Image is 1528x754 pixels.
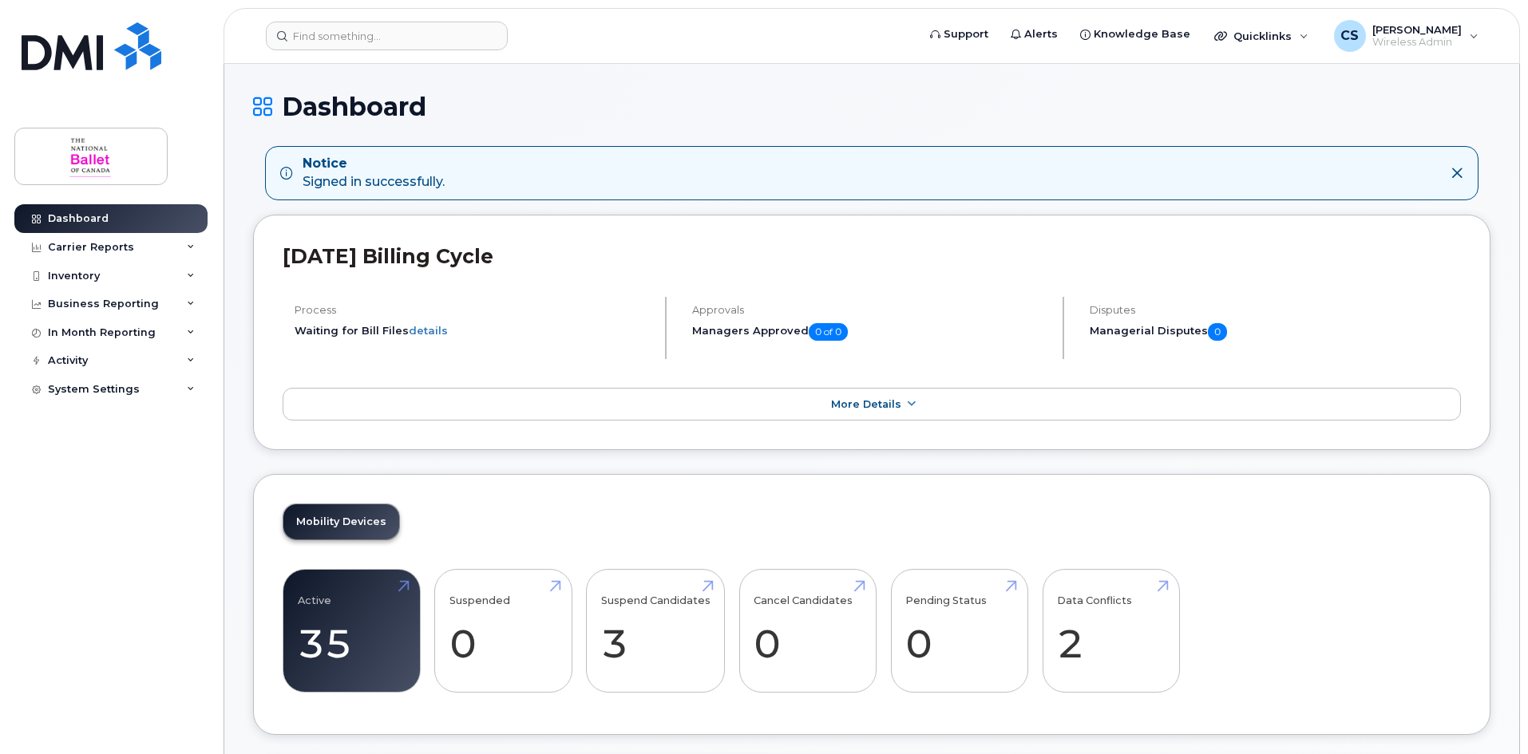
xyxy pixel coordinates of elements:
span: More Details [831,398,901,410]
a: Active 35 [298,578,406,684]
h4: Disputes [1090,304,1461,316]
h4: Approvals [692,304,1049,316]
a: Cancel Candidates 0 [754,578,861,684]
a: Pending Status 0 [905,578,1013,684]
h2: [DATE] Billing Cycle [283,244,1461,268]
span: 0 of 0 [809,323,848,341]
h4: Process [295,304,651,316]
h5: Managerial Disputes [1090,323,1461,341]
li: Waiting for Bill Files [295,323,651,338]
h5: Managers Approved [692,323,1049,341]
a: Suspend Candidates 3 [601,578,711,684]
div: Signed in successfully. [303,155,445,191]
a: Data Conflicts 2 [1057,578,1165,684]
span: 0 [1208,323,1227,341]
a: Mobility Devices [283,504,399,539]
a: details [409,324,448,337]
strong: Notice [303,155,445,173]
a: Suspended 0 [449,578,557,684]
h1: Dashboard [253,93,1490,120]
